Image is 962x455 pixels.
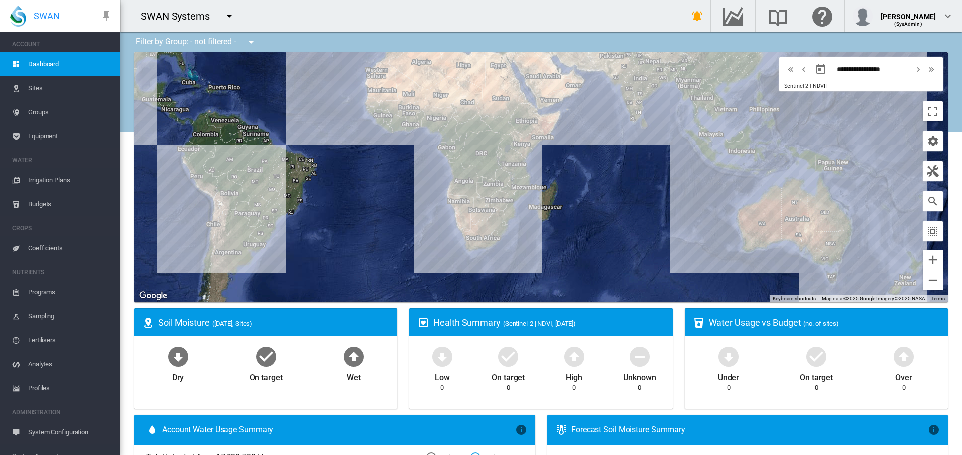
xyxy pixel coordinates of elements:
span: Equipment [28,124,112,148]
div: 0 [572,383,576,392]
div: Water Usage vs Budget [709,316,940,329]
span: Account Water Usage Summary [162,424,515,435]
md-icon: icon-menu-down [223,10,235,22]
span: NUTRIENTS [12,264,112,280]
span: WATER [12,152,112,168]
div: On target [800,368,833,383]
md-icon: icon-arrow-up-bold-circle [342,344,366,368]
div: Over [895,368,912,383]
div: SWAN Systems [141,9,219,23]
span: (SysAdmin) [894,21,922,27]
md-icon: icon-minus-circle [628,344,652,368]
button: md-calendar [811,59,831,79]
md-icon: Search the knowledge base [766,10,790,22]
md-icon: icon-chevron-left [798,63,809,75]
md-icon: icon-cup-water [693,317,705,329]
span: Dashboard [28,52,112,76]
md-icon: icon-arrow-down-bold-circle [716,344,741,368]
md-icon: icon-arrow-down-bold-circle [166,344,190,368]
div: Low [435,368,450,383]
div: Filter by Group: - not filtered - [128,32,264,52]
button: Zoom out [923,270,943,290]
div: Under [718,368,740,383]
md-icon: icon-thermometer-lines [555,424,567,436]
button: icon-bell-ring [687,6,707,26]
span: Coefficients [28,236,112,260]
md-icon: Click here for help [810,10,834,22]
md-icon: icon-chevron-right [913,63,924,75]
button: icon-chevron-right [912,63,925,75]
span: Analytes [28,352,112,376]
span: Map data ©2025 Google Imagery ©2025 NASA [822,296,925,301]
button: Keyboard shortcuts [773,295,816,302]
span: Fertilisers [28,328,112,352]
md-icon: icon-arrow-down-bold-circle [430,344,454,368]
div: On target [250,368,283,383]
div: Wet [347,368,361,383]
div: High [566,368,582,383]
img: SWAN-Landscape-Logo-Colour-drop.png [10,6,26,27]
div: 0 [507,383,510,392]
img: profile.jpg [853,6,873,26]
md-icon: icon-arrow-up-bold-circle [892,344,916,368]
span: Sampling [28,304,112,328]
md-icon: icon-water [146,424,158,436]
span: CROPS [12,220,112,236]
md-icon: icon-chevron-double-right [926,63,937,75]
md-icon: icon-menu-down [245,36,257,48]
span: (no. of sites) [803,320,839,327]
div: 0 [440,383,444,392]
span: SWAN [34,10,60,22]
span: ADMINISTRATION [12,404,112,420]
a: Open this area in Google Maps (opens a new window) [137,289,170,302]
span: Profiles [28,376,112,400]
span: ([DATE], Sites) [212,320,253,327]
md-icon: icon-map-marker-radius [142,317,154,329]
md-icon: icon-checkbox-marked-circle [254,344,278,368]
button: icon-magnify [923,191,943,211]
span: Irrigation Plans [28,168,112,192]
button: icon-menu-down [219,6,239,26]
md-icon: icon-chevron-down [942,10,954,22]
span: ACCOUNT [12,36,112,52]
div: 0 [727,383,731,392]
span: | [826,83,828,89]
button: icon-chevron-double-right [925,63,938,75]
div: Forecast Soil Moisture Summary [571,424,928,435]
md-icon: icon-pin [100,10,112,22]
div: Dry [172,368,184,383]
button: Zoom in [923,250,943,270]
div: Health Summary [433,316,664,329]
div: 0 [902,383,906,392]
div: 0 [815,383,818,392]
div: 0 [638,383,641,392]
span: (Sentinel-2 | NDVI, [DATE]) [503,320,576,327]
md-icon: icon-information [928,424,940,436]
md-icon: icon-checkbox-marked-circle [496,344,520,368]
span: Groups [28,100,112,124]
button: icon-cog [923,131,943,151]
div: Soil Moisture [158,316,389,329]
button: icon-chevron-left [797,63,810,75]
md-icon: icon-bell-ring [691,10,703,22]
md-icon: icon-select-all [927,225,939,237]
md-icon: icon-heart-box-outline [417,317,429,329]
div: Unknown [623,368,656,383]
span: Budgets [28,192,112,216]
button: icon-select-all [923,221,943,241]
button: Toggle fullscreen view [923,101,943,121]
div: On target [492,368,525,383]
md-icon: icon-chevron-double-left [785,63,796,75]
a: Terms [931,296,945,301]
md-icon: icon-magnify [927,195,939,207]
md-icon: icon-cog [927,135,939,147]
div: [PERSON_NAME] [881,8,936,18]
button: icon-chevron-double-left [784,63,797,75]
span: System Configuration [28,420,112,444]
md-icon: icon-checkbox-marked-circle [804,344,828,368]
md-icon: icon-arrow-up-bold-circle [562,344,586,368]
img: Google [137,289,170,302]
button: icon-menu-down [241,32,261,52]
md-icon: icon-information [515,424,527,436]
span: Sites [28,76,112,100]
